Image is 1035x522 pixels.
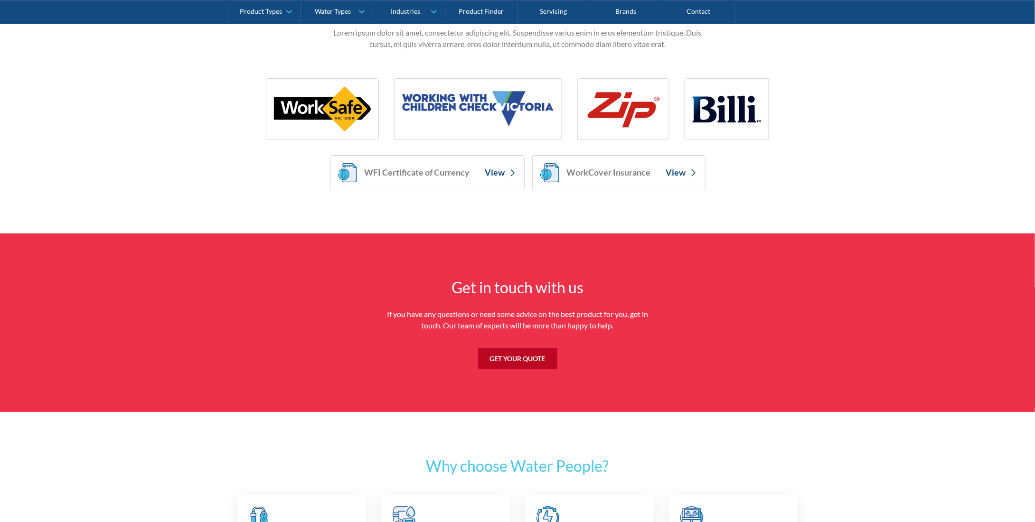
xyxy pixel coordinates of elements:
div: Industries [391,8,420,16]
div: WorkCover Insurance [567,166,651,179]
div: View [666,166,686,179]
p: If you have any questions or need some advice on the best product for you, get in touch. Our team... [380,308,655,331]
div: WFI Certificate of Currency [365,166,470,179]
a: WFI Certificate of CurrencyView [330,155,525,190]
div: View [485,166,505,179]
h2: Get in touch with us [380,276,655,299]
a: Get your quote [478,348,557,369]
h2: Why choose Water People? [237,455,798,477]
p: Lorem ipsum dolor sit amet, consectetur adipiscing elit. Suspendisse varius enim in eros elementu... [332,27,703,50]
a: WorkCover InsuranceView [532,155,706,190]
div: Product Types [240,8,282,16]
div: Water Types [315,8,351,16]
